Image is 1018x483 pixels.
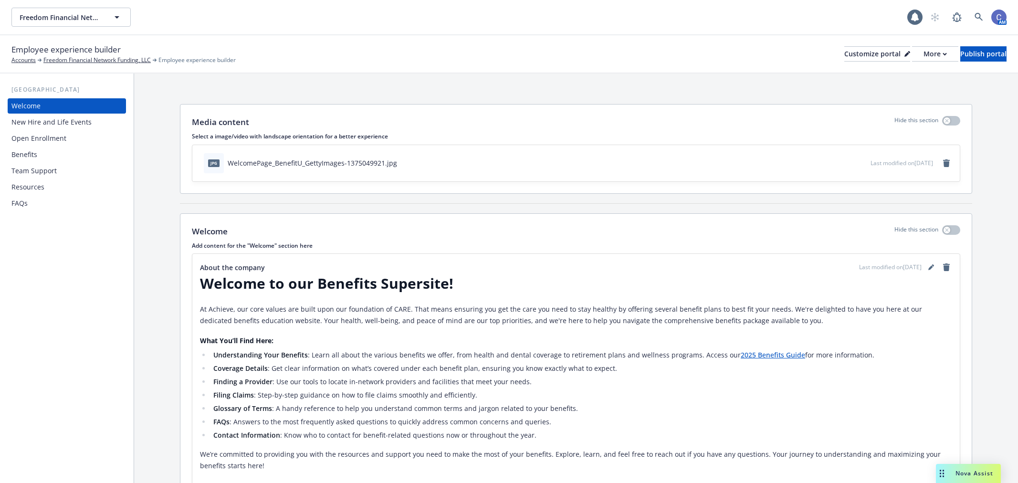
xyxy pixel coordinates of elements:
[8,163,126,178] a: Team Support
[213,350,308,359] strong: Understanding Your Benefits
[210,430,952,441] li: : Know who to contact for benefit-related questions now or throughout the year.
[8,85,126,94] div: [GEOGRAPHIC_DATA]
[192,116,249,128] p: Media content
[941,157,952,169] a: remove
[210,349,952,361] li: : Learn all about the various benefits we offer, from health and dental coverage to retirement pl...
[924,47,947,61] div: More
[200,304,952,326] p: At Achieve, our core values are built upon our foundation of CARE. That means ensuring you get th...
[11,147,37,162] div: Benefits
[200,336,273,345] strong: What You’ll Find Here:
[941,262,952,273] a: remove
[871,159,933,167] span: Last modified on [DATE]
[960,46,1007,62] button: Publish portal
[210,389,952,401] li: : Step-by-step guidance on how to file claims smoothly and efficiently.
[11,43,121,56] span: Employee experience builder
[11,131,66,146] div: Open Enrollment
[11,8,131,27] button: Freedom Financial Network Funding, LLC
[969,8,988,27] a: Search
[213,377,273,386] strong: Finding a Provider
[20,12,102,22] span: Freedom Financial Network Funding, LLC
[210,376,952,388] li: : Use our tools to locate in-network providers and facilities that meet your needs.
[8,147,126,162] a: Benefits
[8,131,126,146] a: Open Enrollment
[925,262,937,273] a: editPencil
[210,416,952,428] li: : Answers to the most frequently asked questions to quickly address common concerns and queries.
[192,225,228,238] p: Welcome
[200,262,265,273] span: About the company
[8,196,126,211] a: FAQs
[208,159,220,167] span: jpg
[11,179,44,195] div: Resources
[11,196,28,211] div: FAQs
[936,464,948,483] div: Drag to move
[925,8,945,27] a: Start snowing
[192,241,960,250] p: Add content for the "Welcome" section here
[844,46,910,62] button: Customize portal
[192,132,960,140] p: Select a image/video with landscape orientation for a better experience
[844,47,910,61] div: Customize portal
[213,364,268,373] strong: Coverage Details
[210,403,952,414] li: : A handy reference to help you understand common terms and jargon related to your benefits.
[11,115,92,130] div: New Hire and Life Events
[43,56,151,64] a: Freedom Financial Network Funding, LLC
[11,163,57,178] div: Team Support
[936,464,1001,483] button: Nova Assist
[947,8,966,27] a: Report a Bug
[894,116,938,128] p: Hide this section
[11,98,41,114] div: Welcome
[8,98,126,114] a: Welcome
[213,404,272,413] strong: Glossary of Terms
[912,46,958,62] button: More
[960,47,1007,61] div: Publish portal
[213,417,230,426] strong: FAQs
[859,263,922,272] span: Last modified on [DATE]
[8,179,126,195] a: Resources
[955,469,993,477] span: Nova Assist
[843,158,850,168] button: download file
[200,275,952,292] h1: Welcome to our Benefits Supersite!
[991,10,1007,25] img: photo
[858,158,867,168] button: preview file
[228,158,397,168] div: WelcomePage_BenefitU_GettyImages-1375049921.jpg
[213,390,254,399] strong: Filing Claims
[158,56,236,64] span: Employee experience builder
[8,115,126,130] a: New Hire and Life Events
[741,350,805,359] a: 2025 Benefits Guide
[210,363,952,374] li: : Get clear information on what’s covered under each benefit plan, ensuring you know exactly what...
[11,56,36,64] a: Accounts
[894,225,938,238] p: Hide this section
[200,449,952,472] p: We’re committed to providing you with the resources and support you need to make the most of your...
[213,430,280,440] strong: Contact Information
